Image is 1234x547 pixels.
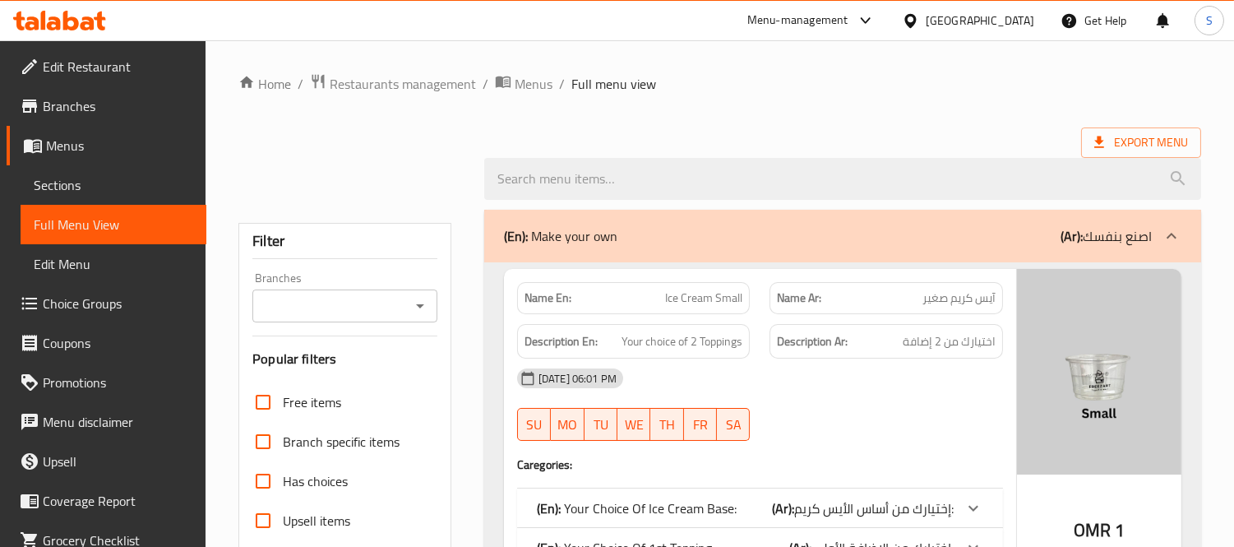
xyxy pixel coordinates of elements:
[283,432,400,452] span: Branch specific items
[777,290,821,307] strong: Name Ar:
[7,86,206,126] a: Branches
[525,290,571,307] strong: Name En:
[532,371,623,387] span: [DATE] 06:01 PM
[495,73,552,95] a: Menus
[43,412,193,432] span: Menu disclaimer
[517,408,551,441] button: SU
[34,254,193,274] span: Edit Menu
[926,12,1034,30] div: [GEOGRAPHIC_DATA]
[283,392,341,412] span: Free items
[504,226,617,246] p: Make your own
[557,413,577,437] span: MO
[43,96,193,116] span: Branches
[504,224,528,248] b: (En):
[43,491,193,511] span: Coverage Report
[650,408,683,441] button: TH
[43,57,193,76] span: Edit Restaurant
[7,126,206,165] a: Menus
[7,402,206,442] a: Menu disclaimer
[21,244,206,284] a: Edit Menu
[617,408,650,441] button: WE
[723,413,743,437] span: SA
[484,158,1201,200] input: search
[310,73,476,95] a: Restaurants management
[657,413,677,437] span: TH
[43,452,193,471] span: Upsell
[525,331,598,352] strong: Description En:
[7,284,206,323] a: Choice Groups
[1115,514,1125,546] span: 1
[537,496,561,521] b: (En):
[238,74,291,94] a: Home
[537,498,737,518] p: Your Choice Of Ice Cream Base:
[1017,269,1181,475] img: small638886962451361809.jpg
[1061,226,1152,246] p: اصنع بنفسك
[517,457,1003,473] h4: Caregories:
[330,74,476,94] span: Restaurants management
[922,290,996,307] span: آيس كريم صغير
[747,11,848,30] div: Menu-management
[585,408,617,441] button: TU
[1061,224,1083,248] b: (Ar):
[1094,132,1188,153] span: Export Menu
[283,471,348,491] span: Has choices
[717,408,750,441] button: SA
[571,74,656,94] span: Full menu view
[525,413,544,437] span: SU
[551,408,584,441] button: MO
[7,363,206,402] a: Promotions
[777,331,848,352] strong: Description Ar:
[43,294,193,313] span: Choice Groups
[7,323,206,363] a: Coupons
[624,413,644,437] span: WE
[34,175,193,195] span: Sections
[238,73,1201,95] nav: breadcrumb
[7,442,206,481] a: Upsell
[1081,127,1201,158] span: Export Menu
[772,496,794,521] b: (Ar):
[7,47,206,86] a: Edit Restaurant
[34,215,193,234] span: Full Menu View
[43,373,193,392] span: Promotions
[46,136,193,155] span: Menus
[591,413,611,437] span: TU
[691,413,710,437] span: FR
[283,511,350,531] span: Upsell items
[517,489,1003,528] div: (En): Your Choice Of Ice Cream Base:(Ar):إختيارك من أساس الأيس كريم:
[21,205,206,244] a: Full Menu View
[483,74,488,94] li: /
[43,333,193,353] span: Coupons
[515,74,552,94] span: Menus
[903,331,996,352] span: اختيارك من 2 إضافة
[559,74,565,94] li: /
[409,294,432,318] button: Open
[252,350,437,369] h3: Popular filters
[794,496,954,521] span: إختيارك من أساس الأيس كريم:
[252,224,437,259] div: Filter
[1074,514,1111,546] span: OMR
[622,331,742,352] span: Your choice of 2 Toppings
[1206,12,1213,30] span: S
[7,481,206,521] a: Coverage Report
[684,408,717,441] button: FR
[21,165,206,205] a: Sections
[665,290,742,307] span: Ice Cream Small
[298,74,303,94] li: /
[484,210,1201,262] div: (En): Make your own(Ar):اصنع بنفسك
